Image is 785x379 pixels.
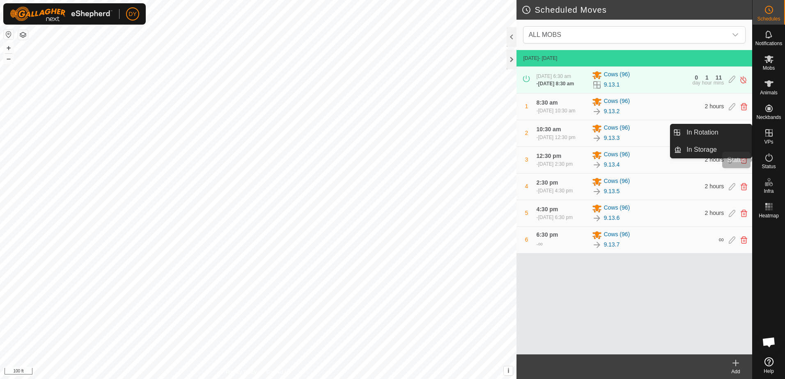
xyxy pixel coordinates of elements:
button: Map Layers [18,30,28,40]
span: i [507,367,509,374]
span: [DATE] 2:30 pm [538,161,572,167]
span: 4:30 pm [536,206,558,212]
span: - [DATE] [539,55,557,61]
span: Cows (96) [604,177,630,187]
span: Cows (96) [604,70,630,80]
span: 6:30 pm [536,231,558,238]
img: Turn off schedule move [739,75,747,84]
div: Open chat [757,330,781,354]
div: - [536,80,574,87]
span: Help [764,369,774,374]
a: Contact Us [266,368,291,376]
span: [DATE] 8:30 am [538,81,574,87]
a: 9.13.4 [604,160,620,169]
div: - [536,187,572,194]
div: hour [702,80,712,85]
span: 3 [525,156,528,163]
span: [DATE] 12:30 pm [538,135,575,140]
span: Infra [764,189,774,194]
span: ALL MOBS [528,31,561,38]
a: 9.13.1 [604,80,620,89]
span: VPs [764,139,773,144]
img: To [592,213,602,223]
span: Neckbands [756,115,781,120]
span: DY [129,10,136,18]
span: 2 hours [705,183,724,189]
a: Privacy Policy [226,368,257,376]
span: 4 [525,183,528,189]
span: [DATE] 10:30 am [538,108,575,114]
a: Help [753,354,785,377]
div: - [536,134,575,141]
a: 9.13.7 [604,240,620,249]
span: Cows (96) [604,97,630,107]
button: + [4,43,14,53]
span: Heatmap [759,213,779,218]
span: Cows (96) [604,123,630,133]
img: To [592,160,602,170]
div: - [536,160,572,168]
img: To [592,240,602,250]
div: Add [719,368,752,375]
span: 2 hours [705,103,724,110]
li: In Rotation [670,124,752,141]
span: 12:30 pm [536,153,561,159]
div: 0 [695,75,698,80]
span: Cows (96) [604,203,630,213]
span: ∞ [718,235,724,244]
a: 9.13.2 [604,107,620,116]
span: [DATE] 6:30 pm [538,215,572,220]
span: 6 [525,236,528,243]
span: 8:30 am [536,99,558,106]
span: Notifications [755,41,782,46]
div: day [692,80,700,85]
div: - [536,107,575,114]
img: To [592,133,602,143]
span: [DATE] 6:30 am [536,73,571,79]
a: 9.13.6 [604,214,620,222]
a: In Storage [682,142,752,158]
span: 10:30 am [536,126,561,132]
h2: Scheduled Moves [521,5,752,15]
div: 11 [716,75,722,80]
div: mins [714,80,724,85]
span: In Rotation [686,128,718,137]
button: – [4,54,14,64]
span: 2:30 pm [536,179,558,186]
span: 5 [525,210,528,216]
img: Gallagher Logo [10,7,112,21]
a: 9.13.5 [604,187,620,196]
span: [DATE] 4:30 pm [538,188,572,194]
div: - [536,214,572,221]
div: 1 [705,75,709,80]
span: Cows (96) [604,230,630,240]
div: - [536,239,542,249]
span: Status [762,164,776,169]
span: 2 hours [705,210,724,216]
span: Cows (96) [604,150,630,160]
button: Reset Map [4,30,14,39]
img: To [592,107,602,116]
span: 2 [525,130,528,136]
span: ∞ [538,240,542,247]
a: 9.13.3 [604,134,620,142]
span: Schedules [757,16,780,21]
span: 2 hours [705,156,724,163]
span: Mobs [763,66,775,71]
a: In Rotation [682,124,752,141]
li: In Storage [670,142,752,158]
img: To [592,187,602,196]
span: ALL MOBS [525,27,727,43]
button: i [504,366,513,375]
span: [DATE] [523,55,539,61]
div: dropdown trigger [727,27,744,43]
span: In Storage [686,145,717,155]
span: 1 [525,103,528,110]
span: Animals [760,90,778,95]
